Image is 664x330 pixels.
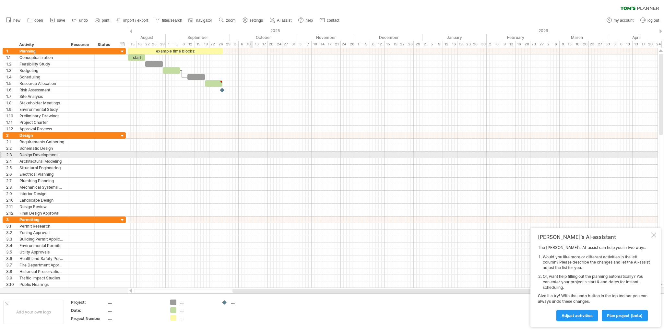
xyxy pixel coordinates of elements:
[399,41,414,48] div: 22 - 26
[19,100,65,106] div: Stakeholder Meetings
[6,184,16,190] div: 2.8
[6,67,16,74] div: 1.3
[297,34,355,41] div: November 2025
[187,16,214,25] a: navigator
[70,16,90,25] a: undo
[209,41,224,48] div: 22 - 26
[19,204,65,210] div: Design Review
[618,41,633,48] div: 6 - 10
[19,139,65,145] div: Requirements Gathering
[6,217,16,223] div: 3
[6,255,16,262] div: 3.6
[102,18,109,23] span: print
[6,230,16,236] div: 3.2
[153,16,184,25] a: filter/search
[428,41,443,48] div: 5 - 9
[6,48,16,54] div: 1
[19,165,65,171] div: Structural Engineering
[6,249,16,255] div: 3.5
[633,41,647,48] div: 13 - 17
[79,18,88,23] span: undo
[26,16,45,25] a: open
[19,119,65,125] div: Project Charter
[268,41,282,48] div: 20 - 24
[543,254,650,271] li: Would you like more or different activities in the left column? Please describe the changes and l...
[180,307,215,313] div: ....
[19,93,65,100] div: Site Analysis
[19,67,65,74] div: Budgeting
[195,41,209,48] div: 15 - 19
[180,315,215,321] div: ....
[6,171,16,177] div: 2.6
[318,16,341,25] a: contact
[19,80,65,87] div: Resource Allocation
[123,18,148,23] span: import / export
[19,191,65,197] div: Interior Design
[530,41,545,48] div: 23 - 27
[282,41,297,48] div: 27 - 31
[166,34,230,41] div: September 2025
[162,18,182,23] span: filter/search
[71,308,107,313] div: Date:
[108,300,162,305] div: ....
[19,275,65,281] div: Traffic Impact Studies
[545,41,560,48] div: 2 - 6
[19,223,65,229] div: Permit Research
[19,236,65,242] div: Building Permit Application
[327,18,339,23] span: contact
[605,16,635,25] a: my account
[19,230,65,236] div: Zoning Approval
[19,242,65,249] div: Environmental Permits
[19,48,65,54] div: Planning
[277,18,291,23] span: AI assist
[545,34,609,41] div: March 2026
[6,236,16,242] div: 3.3
[19,126,65,132] div: Approval Process
[6,152,16,158] div: 2.3
[98,41,112,48] div: Status
[6,178,16,184] div: 2.7
[71,316,107,321] div: Project Number
[217,16,237,25] a: zoom
[414,41,428,48] div: 29 - 2
[19,210,65,216] div: Final Design Approval
[6,268,16,275] div: 3.8
[34,18,43,23] span: open
[6,204,16,210] div: 2.11
[6,106,16,112] div: 1.9
[19,184,65,190] div: Mechanical Systems Design
[231,300,266,305] div: ....
[6,139,16,145] div: 2.1
[6,126,16,132] div: 1.12
[19,178,65,184] div: Plumbing Planning
[71,300,107,305] div: Project:
[472,41,487,48] div: 26 - 30
[6,100,16,106] div: 1.8
[196,18,212,23] span: navigator
[19,171,65,177] div: Electrical Planning
[6,165,16,171] div: 2.5
[128,48,223,54] div: example time blocks:
[5,16,22,25] a: new
[57,18,65,23] span: save
[239,41,253,48] div: 6 - 10
[19,132,65,138] div: Design
[614,18,634,23] span: my account
[385,41,399,48] div: 15 - 19
[6,61,16,67] div: 1.2
[3,300,64,324] div: Add your own logo
[6,93,16,100] div: 1.7
[180,300,215,305] div: ....
[538,234,650,240] div: [PERSON_NAME]'s AI-assistant
[19,197,65,203] div: Landscape Design
[312,41,326,48] div: 10 - 14
[538,245,650,321] div: The [PERSON_NAME]'s AI-assist can help you in two ways: Give it a try! With the undo button in th...
[6,197,16,203] div: 2.10
[19,87,65,93] div: Risk Assessment
[574,41,589,48] div: 16 - 20
[6,223,16,229] div: 3.1
[6,281,16,288] div: 3.10
[19,61,65,67] div: Feasibility Study
[422,34,487,41] div: January 2026
[241,16,265,25] a: settings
